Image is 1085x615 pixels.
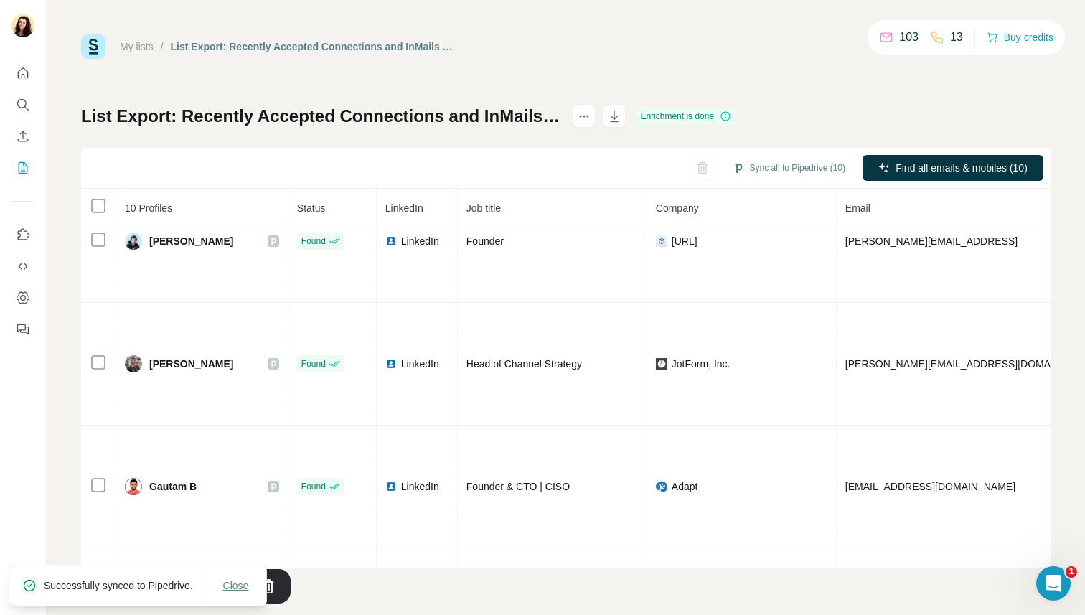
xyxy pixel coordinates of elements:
[125,355,142,372] img: Avatar
[656,481,667,492] img: company-logo
[636,108,736,125] div: Enrichment is done
[11,155,34,181] button: My lists
[672,357,731,371] span: JotForm, Inc.
[161,39,164,54] li: /
[11,92,34,118] button: Search
[149,357,233,371] span: [PERSON_NAME]
[149,234,233,248] span: [PERSON_NAME]
[125,202,172,214] span: 10 Profiles
[385,358,397,370] img: LinkedIn logo
[385,202,423,214] span: LinkedIn
[656,202,699,214] span: Company
[385,481,397,492] img: LinkedIn logo
[120,41,154,52] a: My lists
[899,29,919,46] p: 103
[149,479,197,494] span: Gautam B
[466,235,504,247] span: Founder
[845,202,870,214] span: Email
[301,480,326,493] span: Found
[401,479,439,494] span: LinkedIn
[81,34,105,59] img: Surfe Logo
[466,481,570,492] span: Founder & CTO | CISO
[297,202,326,214] span: Status
[656,358,667,370] img: company-logo
[301,357,326,370] span: Found
[125,233,142,250] img: Avatar
[1066,566,1077,578] span: 1
[223,578,249,593] span: Close
[863,155,1043,181] button: Find all emails & mobiles (10)
[171,39,456,54] div: List Export: Recently Accepted Connections and InMails - [DATE] 16:23
[656,235,667,247] img: company-logo
[845,235,1018,247] span: [PERSON_NAME][EMAIL_ADDRESS]
[466,358,582,370] span: Head of Channel Strategy
[213,573,259,598] button: Close
[125,478,142,495] img: Avatar
[1036,566,1071,601] iframe: Intercom live chat
[950,29,963,46] p: 13
[301,235,326,248] span: Found
[401,234,439,248] span: LinkedIn
[672,234,697,248] span: [URL]
[11,285,34,311] button: Dashboard
[11,316,34,342] button: Feedback
[466,202,501,214] span: Job title
[672,479,698,494] span: Adapt
[11,60,34,86] button: Quick start
[987,27,1053,47] button: Buy credits
[573,105,596,128] button: actions
[385,235,397,247] img: LinkedIn logo
[723,157,855,179] button: Sync all to Pipedrive (10)
[11,14,34,37] img: Avatar
[81,105,560,128] h1: List Export: Recently Accepted Connections and InMails - [DATE] 16:23
[845,481,1015,492] span: [EMAIL_ADDRESS][DOMAIN_NAME]
[11,123,34,149] button: Enrich CSV
[896,161,1028,175] span: Find all emails & mobiles (10)
[11,253,34,279] button: Use Surfe API
[11,222,34,248] button: Use Surfe on LinkedIn
[44,578,205,593] p: Successfully synced to Pipedrive.
[401,357,439,371] span: LinkedIn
